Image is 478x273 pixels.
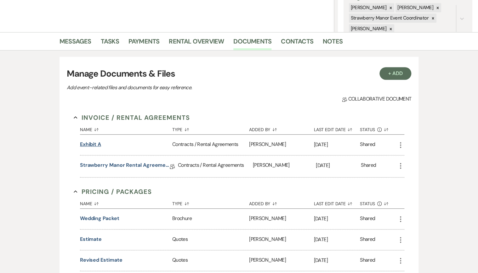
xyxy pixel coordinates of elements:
div: Shared [360,235,375,244]
div: Quotes [172,229,249,250]
a: Rental Overview [169,36,224,50]
div: Contracts / Rental Agreements [172,135,249,155]
p: [DATE] [314,215,360,223]
button: Status [360,196,397,208]
button: Added By [249,196,314,208]
div: Shared [361,161,376,171]
span: Status [360,127,375,132]
a: Messages [60,36,91,50]
div: Quotes [172,250,249,271]
div: [PERSON_NAME] [249,229,314,250]
p: [DATE] [314,141,360,149]
button: Name [80,122,172,134]
button: Revised Estimate [80,256,122,264]
p: [DATE] [314,235,360,244]
button: Added By [249,122,314,134]
div: Contracts / Rental Agreements [178,155,253,177]
div: Strawberry Manor Event Coordinator [349,14,430,23]
a: Tasks [101,36,119,50]
button: + Add [379,67,412,80]
div: [PERSON_NAME] [249,209,314,229]
a: Notes [323,36,343,50]
p: Add event–related files and documents for easy reference. [67,84,287,92]
div: [PERSON_NAME] [249,250,314,271]
div: [PERSON_NAME] [349,3,388,12]
p: [DATE] [316,161,361,170]
button: Last Edit Date [314,196,360,208]
div: [PERSON_NAME] [349,24,388,33]
span: Collaborative document [342,95,411,103]
button: Wedding packet [80,215,119,222]
button: Name [80,196,172,208]
div: Shared [360,215,375,223]
div: [PERSON_NAME] [253,155,316,177]
button: Status [360,122,397,134]
h3: Manage Documents & Files [67,67,411,80]
div: [PERSON_NAME] [249,135,314,155]
div: [PERSON_NAME] [395,3,434,12]
p: [DATE] [314,256,360,264]
div: Shared [360,256,375,265]
button: Pricing / Packages [74,187,152,196]
button: Type [172,196,249,208]
button: Invoice / Rental Agreements [74,113,190,122]
button: Type [172,122,249,134]
a: Strawberry Manor Rental Agreement - Wedding [80,161,170,171]
span: Status [360,201,375,206]
div: Shared [360,141,375,149]
a: Contacts [281,36,313,50]
a: Documents [233,36,271,50]
div: Brochure [172,209,249,229]
a: Payments [128,36,160,50]
button: Last Edit Date [314,122,360,134]
button: Estimate [80,235,102,243]
button: Exhibit A [80,141,101,148]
